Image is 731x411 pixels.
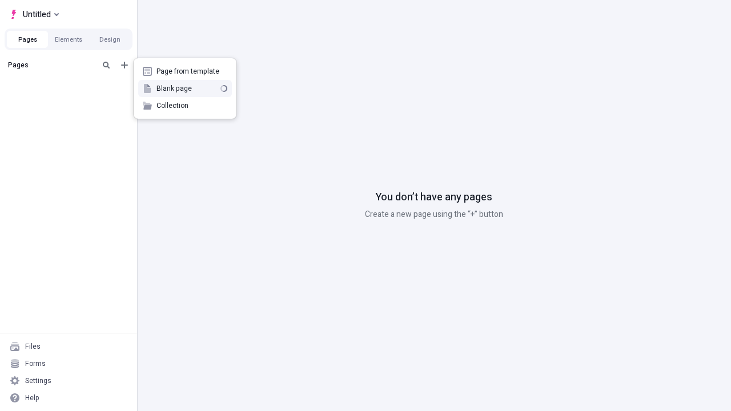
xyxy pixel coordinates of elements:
[7,31,48,48] button: Pages
[156,101,227,110] span: Collection
[48,31,89,48] button: Elements
[156,84,216,93] span: Blank page
[8,61,95,70] div: Pages
[134,58,236,119] div: Add new
[376,190,492,205] p: You don’t have any pages
[156,67,227,76] span: Page from template
[365,208,503,221] p: Create a new page using the “+” button
[25,342,41,351] div: Files
[25,393,39,402] div: Help
[25,376,51,385] div: Settings
[118,58,131,72] button: Add new
[5,6,63,23] button: Select site
[25,359,46,368] div: Forms
[89,31,130,48] button: Design
[23,7,51,21] span: Untitled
